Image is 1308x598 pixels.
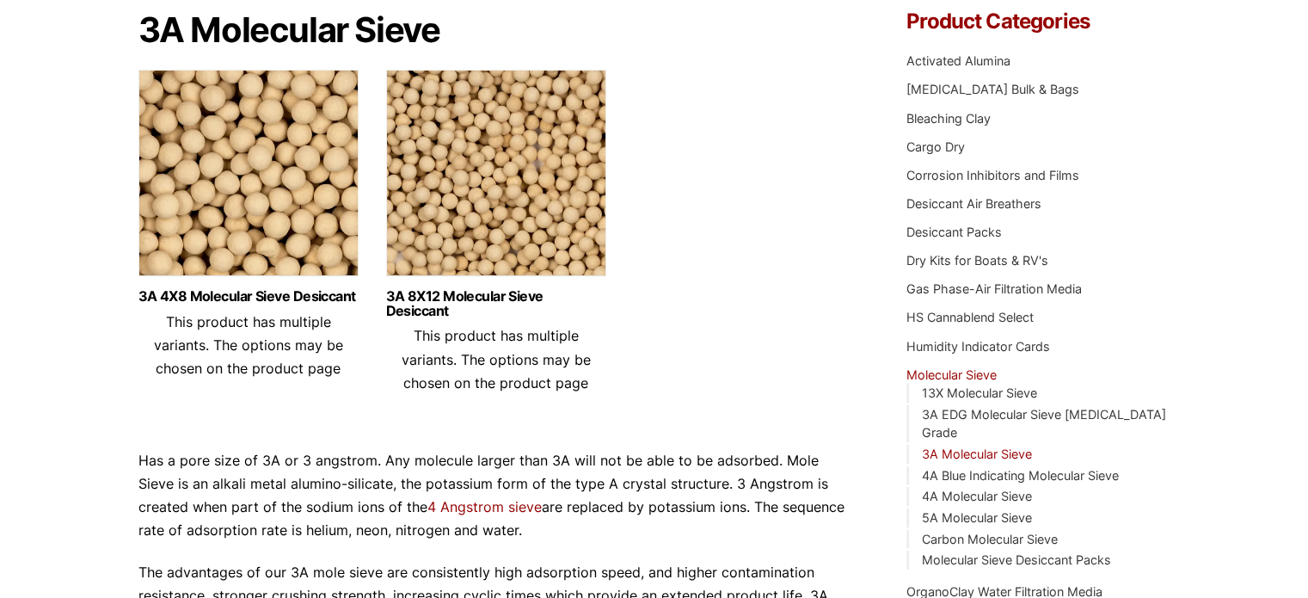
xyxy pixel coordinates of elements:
span: This product has multiple variants. The options may be chosen on the product page [402,327,591,391]
a: [MEDICAL_DATA] Bulk & Bags [906,82,1079,96]
a: Corrosion Inhibitors and Films [906,168,1079,182]
a: Molecular Sieve Desiccant Packs [921,552,1110,567]
a: 4A Blue Indicating Molecular Sieve [921,468,1118,483]
a: Cargo Dry [906,139,965,154]
a: 3A EDG Molecular Sieve [MEDICAL_DATA] Grade [921,407,1165,441]
a: Dry Kits for Boats & RV's [906,253,1048,268]
a: 3A 8X12 Molecular Sieve Desiccant [386,289,606,318]
h1: 3A Molecular Sieve [138,11,856,49]
a: 4A Molecular Sieve [921,489,1031,503]
a: Gas Phase-Air Filtration Media [906,281,1082,296]
p: Has a pore size of 3A or 3 angstrom. Any molecule larger than 3A will not be able to be adsorbed.... [138,449,856,543]
span: This product has multiple variants. The options may be chosen on the product page [154,313,343,377]
a: Desiccant Air Breathers [906,196,1041,211]
a: 4 Angstrom sieve [427,498,542,515]
a: Desiccant Packs [906,225,1002,239]
a: 3A Molecular Sieve [921,447,1031,461]
a: Activated Alumina [906,53,1010,68]
a: HS Cannablend Select [906,310,1034,324]
a: 5A Molecular Sieve [921,510,1031,525]
a: Molecular Sieve [906,367,997,382]
a: Bleaching Clay [906,111,991,126]
a: Carbon Molecular Sieve [921,532,1057,546]
a: 3A 4X8 Molecular Sieve Desiccant [138,289,359,304]
a: 13X Molecular Sieve [921,385,1036,400]
a: Humidity Indicator Cards [906,339,1050,354]
h4: Product Categories [906,11,1170,32]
